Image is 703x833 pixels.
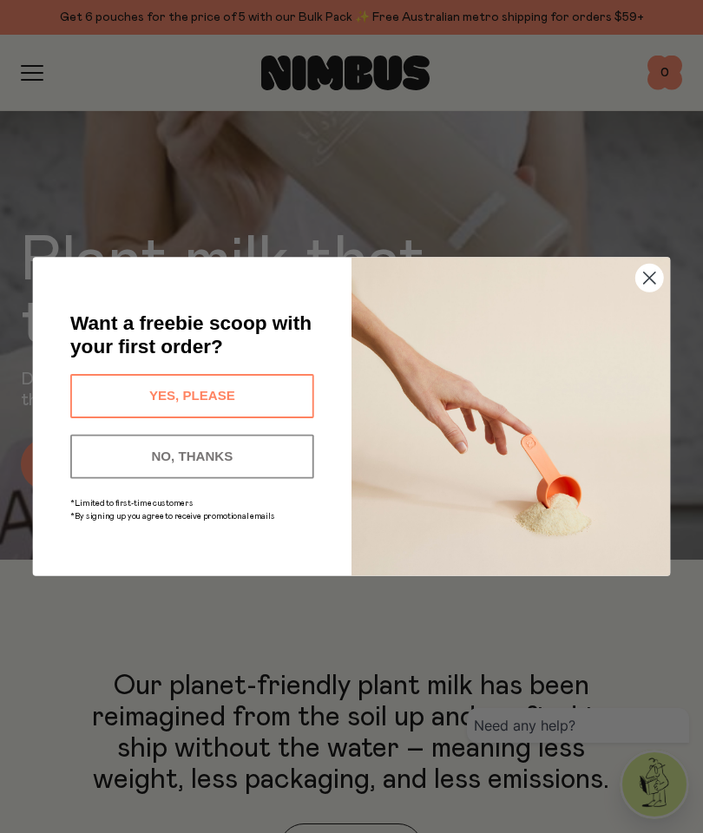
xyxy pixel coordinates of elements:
span: Want a freebie scoop with your first order? [70,312,312,357]
button: Close dialog [635,264,664,292]
button: YES, PLEASE [70,374,314,418]
span: *Limited to first-time customers [70,499,193,507]
img: c0d45117-8e62-4a02-9742-374a5db49d45.jpeg [351,257,670,575]
button: NO, THANKS [70,435,314,479]
span: *By signing up you agree to receive promotional emails [70,512,274,520]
